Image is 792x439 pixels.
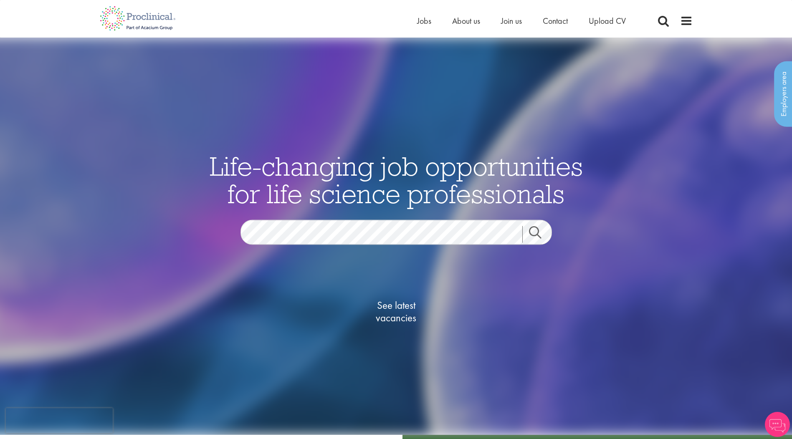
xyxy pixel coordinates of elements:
a: Job search submit button [522,226,558,242]
img: Chatbot [765,412,790,437]
a: Contact [543,15,568,26]
a: Join us [501,15,522,26]
a: Jobs [417,15,431,26]
a: Upload CV [589,15,626,26]
span: Life-changing job opportunities for life science professionals [210,149,583,210]
span: See latest vacancies [354,299,438,324]
a: See latestvacancies [354,265,438,357]
a: About us [452,15,480,26]
iframe: reCAPTCHA [6,408,113,433]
